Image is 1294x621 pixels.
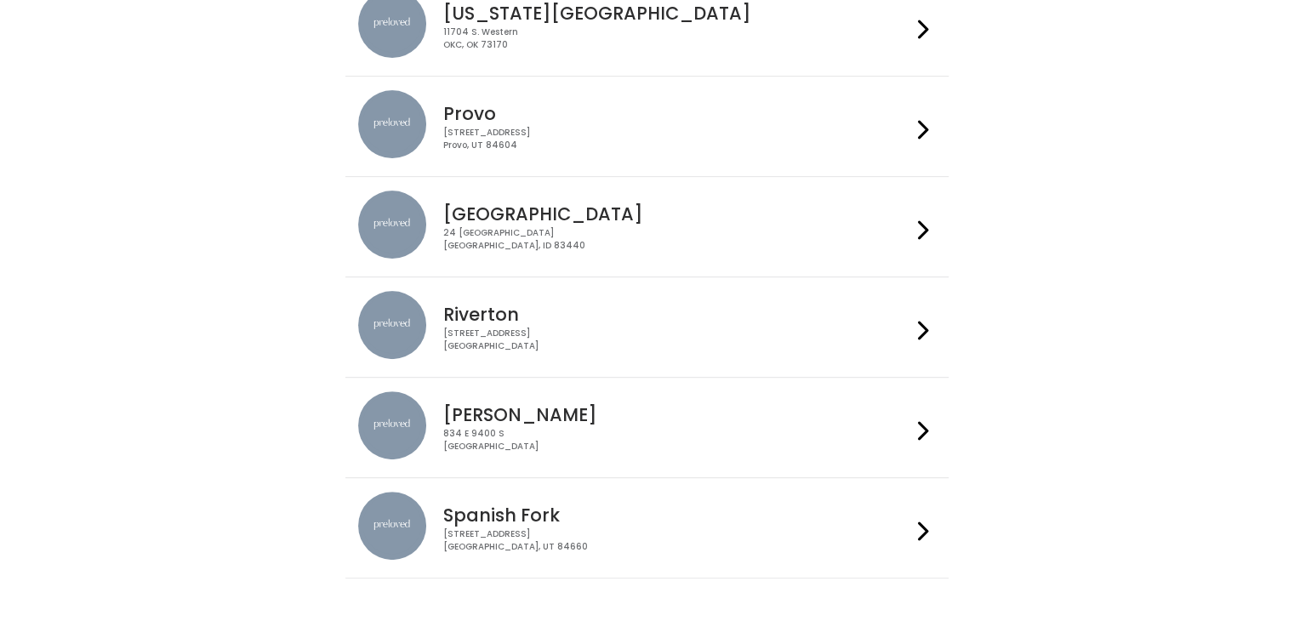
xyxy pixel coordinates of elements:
[443,528,911,553] div: [STREET_ADDRESS] [GEOGRAPHIC_DATA], UT 84660
[358,391,936,464] a: preloved location [PERSON_NAME] 834 E 9400 S[GEOGRAPHIC_DATA]
[443,3,911,23] h4: [US_STATE][GEOGRAPHIC_DATA]
[443,227,911,252] div: 24 [GEOGRAPHIC_DATA] [GEOGRAPHIC_DATA], ID 83440
[358,391,426,459] img: preloved location
[358,291,936,363] a: preloved location Riverton [STREET_ADDRESS][GEOGRAPHIC_DATA]
[358,191,936,263] a: preloved location [GEOGRAPHIC_DATA] 24 [GEOGRAPHIC_DATA][GEOGRAPHIC_DATA], ID 83440
[443,505,911,525] h4: Spanish Fork
[443,428,911,453] div: 834 E 9400 S [GEOGRAPHIC_DATA]
[358,291,426,359] img: preloved location
[443,328,911,352] div: [STREET_ADDRESS] [GEOGRAPHIC_DATA]
[443,127,911,151] div: [STREET_ADDRESS] Provo, UT 84604
[358,191,426,259] img: preloved location
[358,90,426,158] img: preloved location
[443,26,911,51] div: 11704 S. Western OKC, OK 73170
[443,305,911,324] h4: Riverton
[358,90,936,162] a: preloved location Provo [STREET_ADDRESS]Provo, UT 84604
[443,204,911,224] h4: [GEOGRAPHIC_DATA]
[358,492,426,560] img: preloved location
[443,104,911,123] h4: Provo
[358,492,936,564] a: preloved location Spanish Fork [STREET_ADDRESS][GEOGRAPHIC_DATA], UT 84660
[443,405,911,424] h4: [PERSON_NAME]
